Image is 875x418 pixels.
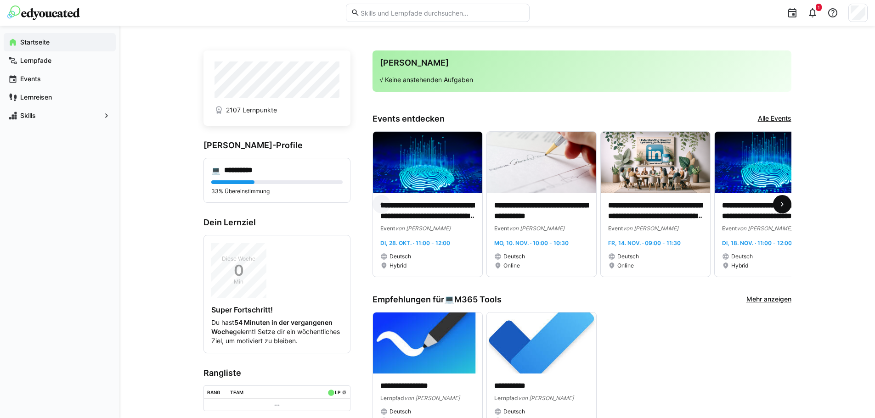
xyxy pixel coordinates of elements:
span: von [PERSON_NAME] [509,225,565,232]
span: Deutsch [503,253,525,260]
span: Deutsch [731,253,753,260]
span: M365 Tools [454,295,502,305]
img: image [601,132,710,193]
span: Hybrid [390,262,406,269]
img: image [487,132,596,193]
span: von [PERSON_NAME] [404,395,460,401]
span: von [PERSON_NAME] [623,225,678,232]
h3: [PERSON_NAME] [380,58,784,68]
p: Du hast gelernt! Setze dir ein wöchentliches Ziel, um motiviert zu bleiben. [211,318,343,346]
span: Event [608,225,623,232]
span: Event [494,225,509,232]
img: image [715,132,824,193]
span: von [PERSON_NAME] [518,395,574,401]
span: Deutsch [617,253,639,260]
span: Online [503,262,520,269]
span: Lernpfad [380,395,404,401]
span: Lernpfad [494,395,518,401]
span: Deutsch [503,408,525,415]
span: Hybrid [731,262,748,269]
a: Mehr anzeigen [746,295,791,305]
h3: Dein Lernziel [203,217,350,228]
h3: Events entdecken [373,114,445,124]
div: 💻️ [211,166,220,175]
span: 2107 Lernpunkte [226,106,277,115]
span: Event [380,225,395,232]
h3: Empfehlungen für [373,295,502,305]
span: Online [617,262,634,269]
img: image [373,312,482,374]
span: von [PERSON_NAME] [737,225,792,232]
div: Rang [207,390,220,395]
h3: [PERSON_NAME]-Profile [203,140,350,150]
a: ø [342,388,346,396]
h3: Rangliste [203,368,350,378]
span: Fr, 14. Nov. · 09:00 - 11:30 [608,240,681,246]
input: Skills und Lernpfade durchsuchen… [360,9,524,17]
div: LP [335,390,340,395]
img: image [373,132,482,193]
span: Deutsch [390,408,411,415]
strong: 54 Minuten in der vergangenen Woche [211,318,333,335]
p: 33% Übereinstimmung [211,188,343,195]
span: von [PERSON_NAME] [395,225,451,232]
p: √ Keine anstehenden Aufgaben [380,75,784,84]
span: Di, 18. Nov. · 11:00 - 12:00 [722,240,792,246]
a: Alle Events [758,114,791,124]
span: Di, 28. Okt. · 11:00 - 12:00 [380,240,450,246]
div: 💻️ [444,295,502,305]
img: image [487,312,596,374]
span: Mo, 10. Nov. · 10:00 - 10:30 [494,240,569,246]
span: Event [722,225,737,232]
div: Team [230,390,243,395]
span: Deutsch [390,253,411,260]
h4: Super Fortschritt! [211,305,343,314]
span: 1 [818,5,820,10]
